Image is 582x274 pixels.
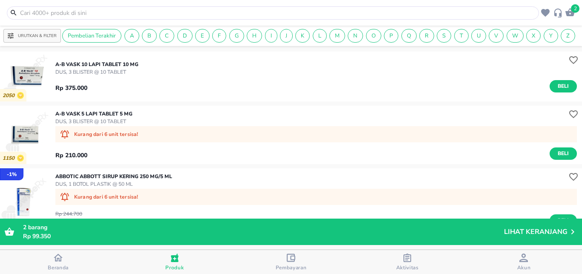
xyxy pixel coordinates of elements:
p: Rp 210.000 [55,151,87,160]
p: Rp 375.000 [55,84,87,92]
button: Urutkan & Filter [3,29,61,43]
div: H [247,29,262,43]
p: barang [23,223,504,232]
span: B [142,32,156,40]
span: P [384,32,398,40]
span: J [280,32,292,40]
span: 2 [571,4,579,13]
div: Z [561,29,575,43]
div: P [384,29,398,43]
p: 1150 [3,155,17,162]
div: W [507,29,524,43]
span: A [125,32,139,40]
div: D [177,29,193,43]
p: Urutkan & Filter [18,33,57,39]
p: Rp 244.700 [55,210,87,218]
span: Pembayaran [276,264,307,271]
span: X [527,32,540,40]
span: Y [544,32,558,40]
p: A-B VASK 10 Lapi TABLET 10 MG [55,61,138,68]
div: X [526,29,541,43]
span: E [196,32,209,40]
div: Pembelian Terakhir [62,29,121,43]
div: B [142,29,157,43]
span: U [472,32,486,40]
div: Kurang dari 6 unit tersisa! [55,189,577,205]
span: N [348,32,363,40]
span: O [366,32,381,40]
button: Produk [116,250,233,274]
div: S [437,29,451,43]
span: Beranda [48,264,69,271]
span: K [296,32,309,40]
div: G [229,29,244,43]
span: Beli [556,82,570,91]
span: 2 [23,223,26,231]
div: M [329,29,345,43]
span: C [160,32,174,40]
div: C [159,29,174,43]
div: R [419,29,434,43]
span: Aktivitas [396,264,419,271]
span: V [489,32,503,40]
button: Beli [550,147,577,160]
span: Pembelian Terakhir [63,32,121,40]
p: DUS, 3 BLISTER @ 10 TABLET [55,68,138,76]
span: Produk [165,264,184,271]
button: Akun [466,250,582,274]
button: Pembayaran [233,250,349,274]
div: N [348,29,363,43]
div: K [295,29,310,43]
p: ABBOTIC Abbott SIRUP KERING 250 MG/5 ML [55,173,172,180]
button: Beli [550,80,577,92]
div: O [366,29,381,43]
p: A-B VASK 5 Lapi TABLET 5 MG [55,110,133,118]
span: Rp 99.350 [23,232,51,240]
button: Aktivitas [349,250,466,274]
div: F [212,29,226,43]
p: 2050 [3,92,17,99]
span: F [213,32,226,40]
span: Akun [517,264,531,271]
span: Beli [556,149,570,158]
span: W [507,32,523,40]
p: - 1 % [7,170,17,178]
span: Q [402,32,416,40]
p: DUS, 1 BOTOL PLASTIK @ 50 ML [55,180,172,188]
button: Beli [550,214,577,227]
div: J [280,29,293,43]
input: Cari 4000+ produk di sini [19,9,537,17]
div: I [265,29,277,43]
div: A [124,29,139,43]
p: Rp 242.253 [55,218,87,227]
span: T [455,32,468,40]
span: S [437,32,451,40]
div: Kurang dari 6 unit tersisa! [55,126,577,142]
div: L [313,29,327,43]
div: E [195,29,210,43]
div: V [489,29,504,43]
div: Y [544,29,558,43]
span: G [230,32,244,40]
span: H [247,32,262,40]
span: Z [561,32,575,40]
div: U [471,29,486,43]
span: Beli [556,216,570,225]
p: DUS, 3 BLISTER @ 10 TABLET [55,118,133,125]
button: 2 [563,5,575,18]
span: L [313,32,326,40]
div: T [454,29,469,43]
span: M [330,32,345,40]
span: I [265,32,277,40]
div: Q [401,29,417,43]
span: D [178,32,192,40]
span: R [420,32,434,40]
